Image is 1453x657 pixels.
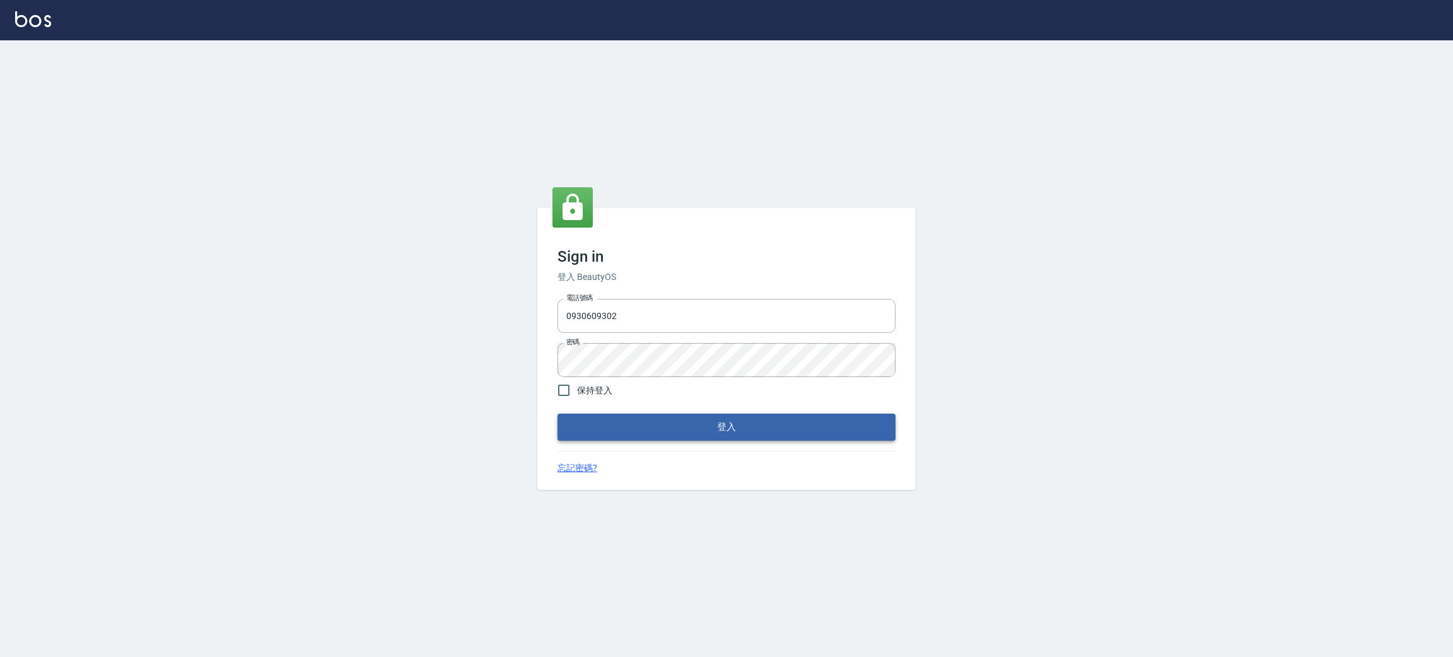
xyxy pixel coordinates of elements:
h3: Sign in [557,248,896,265]
label: 電話號碼 [566,293,593,303]
span: 保持登入 [577,384,612,397]
a: 忘記密碼? [557,462,597,475]
button: 登入 [557,414,896,440]
img: Logo [15,11,51,27]
h6: 登入 BeautyOS [557,270,896,284]
label: 密碼 [566,337,580,347]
